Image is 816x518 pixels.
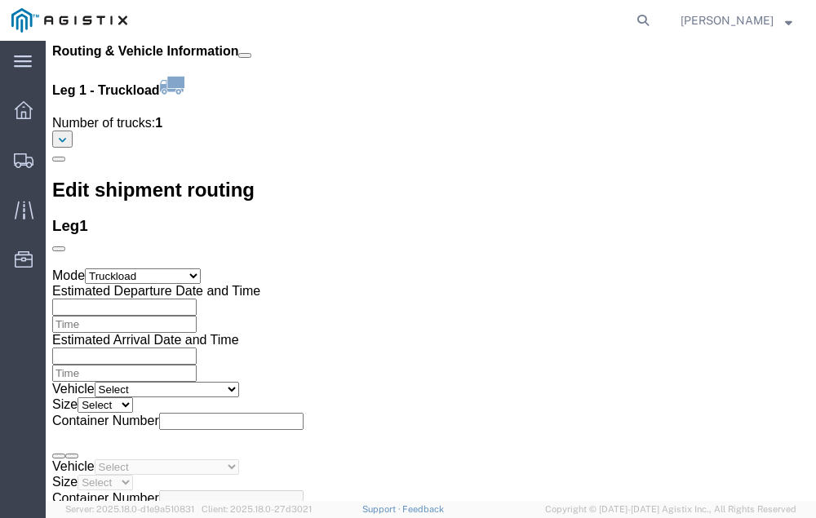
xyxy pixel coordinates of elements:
[681,11,774,29] span: Neil Coehlo
[202,504,312,514] span: Client: 2025.18.0-27d3021
[11,8,127,33] img: logo
[362,504,403,514] a: Support
[65,504,194,514] span: Server: 2025.18.0-d1e9a510831
[545,503,796,516] span: Copyright © [DATE]-[DATE] Agistix Inc., All Rights Reserved
[46,41,816,501] iframe: FS Legacy Container
[402,504,444,514] a: Feedback
[680,11,793,30] button: [PERSON_NAME]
